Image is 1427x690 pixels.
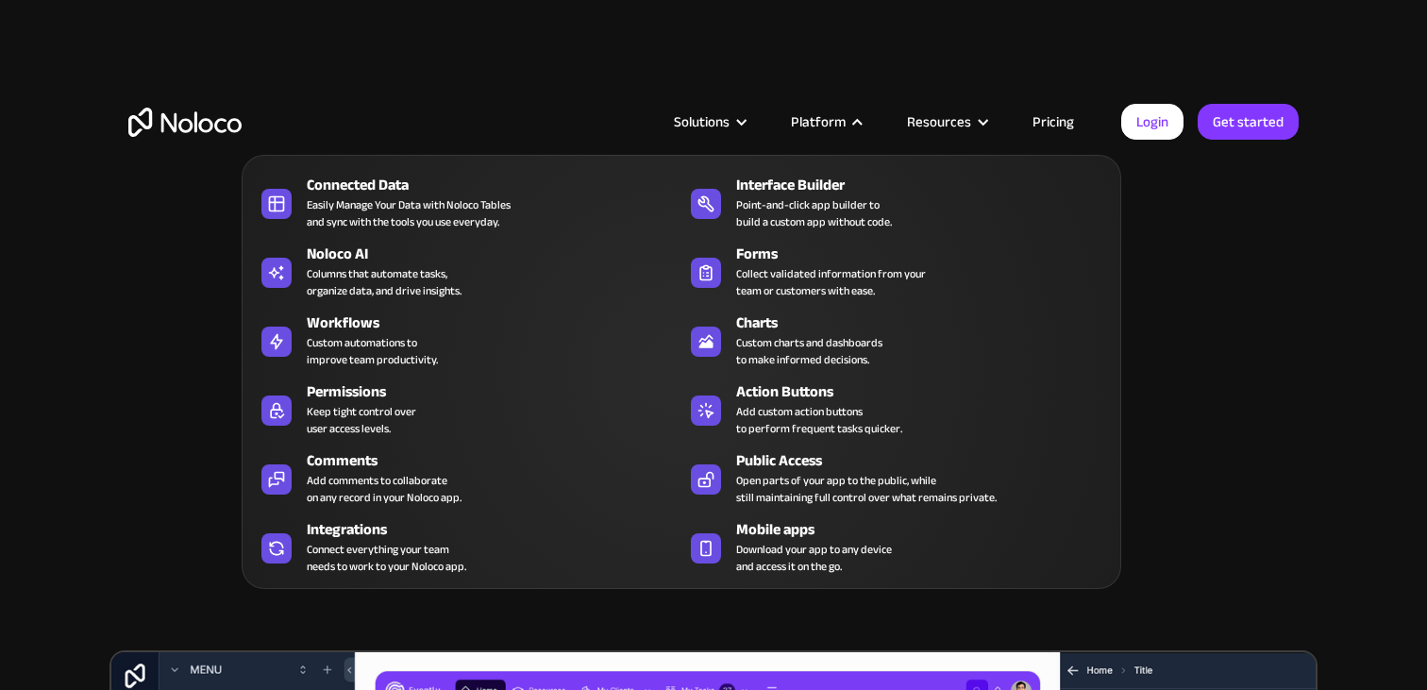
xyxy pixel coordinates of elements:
[128,232,1299,383] h2: Business Apps for Teams
[736,243,1119,265] div: Forms
[736,403,902,437] div: Add custom action buttons to perform frequent tasks quicker.
[307,472,462,506] div: Add comments to collaborate on any record in your Noloco app.
[791,109,846,134] div: Platform
[242,128,1121,589] nav: Platform
[307,541,466,575] div: Connect everything your team needs to work to your Noloco app.
[681,377,1111,441] a: Action ButtonsAdd custom action buttonsto perform frequent tasks quicker.
[736,518,1119,541] div: Mobile apps
[252,514,681,579] a: IntegrationsConnect everything your teamneeds to work to your Noloco app.
[736,380,1119,403] div: Action Buttons
[736,311,1119,334] div: Charts
[674,109,730,134] div: Solutions
[252,377,681,441] a: PermissionsKeep tight control overuser access levels.
[307,311,690,334] div: Workflows
[736,265,926,299] div: Collect validated information from your team or customers with ease.
[307,243,690,265] div: Noloco AI
[252,170,681,234] a: Connected DataEasily Manage Your Data with Noloco Tablesand sync with the tools you use everyday.
[1009,109,1098,134] a: Pricing
[650,109,767,134] div: Solutions
[252,446,681,510] a: CommentsAdd comments to collaborateon any record in your Noloco app.
[907,109,971,134] div: Resources
[252,308,681,372] a: WorkflowsCustom automations toimprove team productivity.
[681,446,1111,510] a: Public AccessOpen parts of your app to the public, whilestill maintaining full control over what ...
[307,518,690,541] div: Integrations
[883,109,1009,134] div: Resources
[736,449,1119,472] div: Public Access
[128,108,242,137] a: home
[736,334,882,368] div: Custom charts and dashboards to make informed decisions.
[736,196,892,230] div: Point-and-click app builder to build a custom app without code.
[736,541,892,575] span: Download your app to any device and access it on the go.
[681,239,1111,303] a: FormsCollect validated information from yourteam or customers with ease.
[307,334,438,368] div: Custom automations to improve team productivity.
[252,239,681,303] a: Noloco AIColumns that automate tasks,organize data, and drive insights.
[307,265,462,299] div: Columns that automate tasks, organize data, and drive insights.
[307,196,511,230] div: Easily Manage Your Data with Noloco Tables and sync with the tools you use everyday.
[307,449,690,472] div: Comments
[307,380,690,403] div: Permissions
[681,514,1111,579] a: Mobile appsDownload your app to any deviceand access it on the go.
[681,308,1111,372] a: ChartsCustom charts and dashboardsto make informed decisions.
[681,170,1111,234] a: Interface BuilderPoint-and-click app builder tobuild a custom app without code.
[736,174,1119,196] div: Interface Builder
[1198,104,1299,140] a: Get started
[736,472,997,506] div: Open parts of your app to the public, while still maintaining full control over what remains priv...
[307,403,416,437] div: Keep tight control over user access levels.
[767,109,883,134] div: Platform
[1121,104,1184,140] a: Login
[307,174,690,196] div: Connected Data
